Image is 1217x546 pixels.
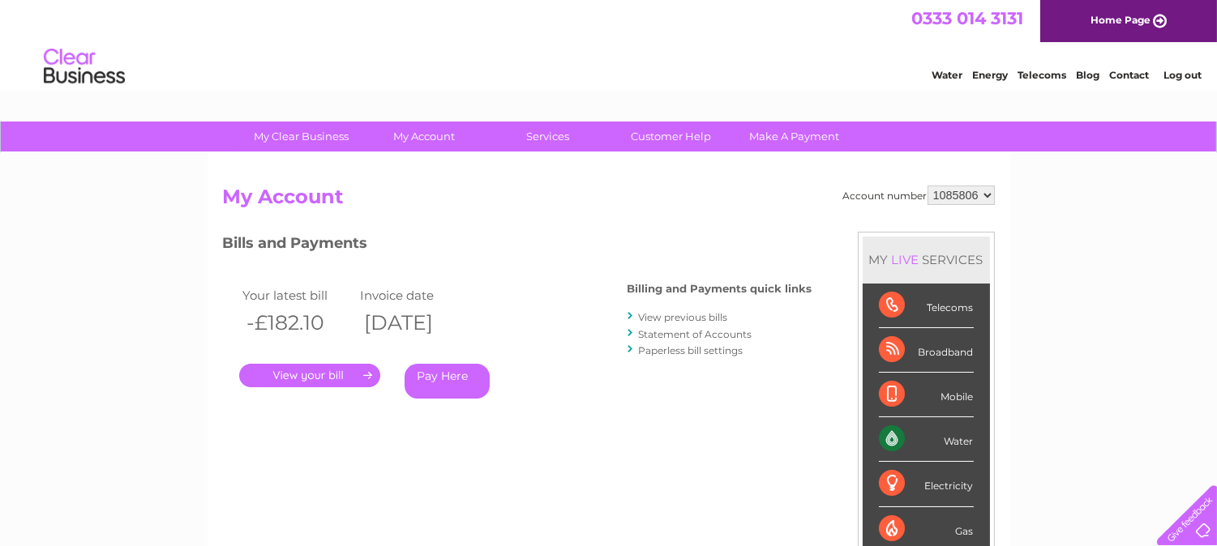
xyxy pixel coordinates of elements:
div: LIVE [889,252,923,267]
a: Statement of Accounts [639,328,752,340]
div: Mobile [879,373,974,417]
a: My Clear Business [234,122,368,151]
a: Blog [1076,69,1099,81]
a: View previous bills [639,311,728,323]
a: Make A Payment [727,122,861,151]
a: Contact [1109,69,1149,81]
td: Invoice date [357,284,474,306]
a: Pay Here [405,364,490,399]
h2: My Account [223,186,995,216]
div: Electricity [879,462,974,506]
td: Your latest bill [239,284,357,306]
h4: Billing and Payments quick links [628,283,812,295]
div: Clear Business is a trading name of Verastar Limited (registered in [GEOGRAPHIC_DATA] No. 3667643... [226,9,992,79]
a: . [239,364,380,387]
a: Customer Help [604,122,738,151]
h3: Bills and Payments [223,232,812,260]
div: Broadband [879,328,974,373]
a: Telecoms [1018,69,1066,81]
a: Services [481,122,615,151]
div: MY SERVICES [863,237,990,283]
div: Water [879,417,974,462]
a: Log out [1163,69,1202,81]
a: Energy [972,69,1008,81]
div: Telecoms [879,284,974,328]
img: logo.png [43,42,126,92]
a: Water [932,69,962,81]
a: Paperless bill settings [639,344,743,356]
th: -£182.10 [239,306,357,339]
div: Account number [843,186,995,205]
a: 0333 014 3131 [911,8,1023,28]
th: [DATE] [357,306,474,339]
a: My Account [358,122,491,151]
